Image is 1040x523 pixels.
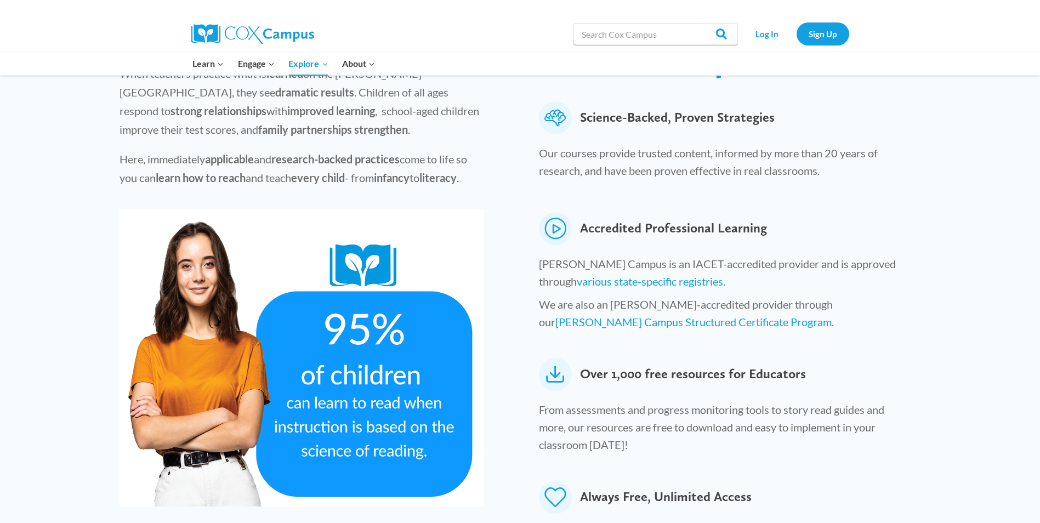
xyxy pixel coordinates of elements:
strong: infancy [374,171,410,184]
input: Search Cox Campus [573,23,738,45]
span: Science-Backed, Proven Strategies [580,101,775,134]
strong: literacy [419,171,457,184]
strong: every child [291,171,345,184]
span: Always Free, Unlimited Access [580,481,752,514]
span: Accredited Professional Learning [580,212,767,245]
button: Child menu of Explore [282,52,336,75]
strong: strong relationships [171,104,266,117]
a: Sign Up [797,22,849,45]
strong: dramatic results [275,86,354,99]
p: From assessments and progress monitoring tools to story read guides and more, our resources are f... [539,401,912,459]
strong: learn how to reach [156,171,246,184]
button: Child menu of Engage [231,52,282,75]
button: Child menu of About [335,52,382,75]
img: Cox Campus [191,24,314,44]
span: Over 1,000 free resources for Educators [580,358,806,391]
a: [PERSON_NAME] Campus Structured Certificate Program [555,315,832,328]
nav: Secondary Navigation [743,22,849,45]
a: various state-specific registries. [577,275,725,288]
a: Log In [743,22,791,45]
span: Here, immediately and come to life so you can and teach - from to . [120,152,467,184]
p: We are also an [PERSON_NAME]-accredited provider through our . [539,295,912,336]
p: [PERSON_NAME] Campus is an IACET-accredited provider and is approved through [539,255,912,295]
strong: improved learning [287,104,375,117]
img: Frame 13 (1) [120,209,485,507]
strong: applicable [205,152,254,166]
button: Child menu of Learn [186,52,231,75]
p: Our courses provide trusted content, informed by more than 20 years of research, and have been pr... [539,144,912,185]
strong: family partnerships strengthen [258,123,408,136]
nav: Primary Navigation [186,52,382,75]
strong: research-backed practices [271,152,400,166]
